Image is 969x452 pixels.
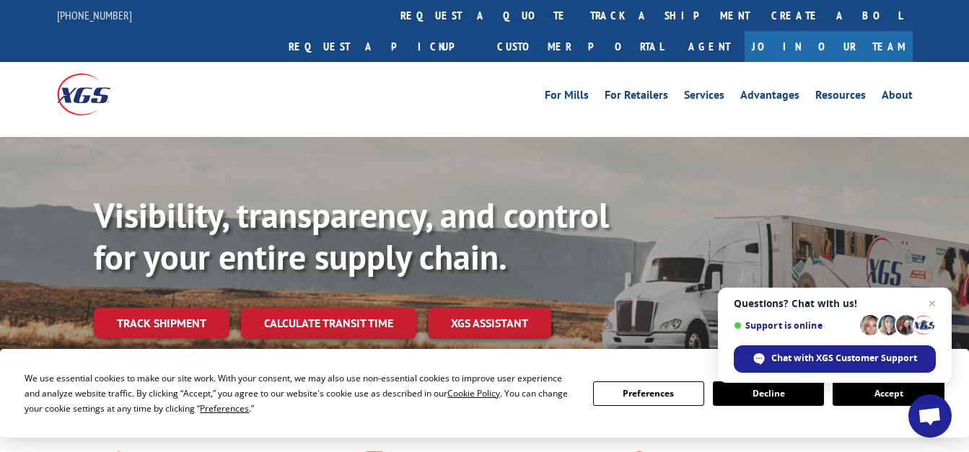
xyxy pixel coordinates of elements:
[486,31,674,62] a: Customer Portal
[815,89,866,105] a: Resources
[94,308,229,338] a: Track shipment
[278,31,486,62] a: Request a pickup
[241,308,416,339] a: Calculate transit time
[734,320,855,331] span: Support is online
[882,89,913,105] a: About
[713,381,824,406] button: Decline
[94,192,609,279] b: Visibility, transparency, and control for your entire supply chain.
[924,295,941,312] span: Close chat
[545,89,589,105] a: For Mills
[674,31,745,62] a: Agent
[684,89,724,105] a: Services
[740,89,799,105] a: Advantages
[734,345,936,373] div: Chat with XGS Customer Support
[833,381,944,406] button: Accept
[745,31,913,62] a: Join Our Team
[57,8,132,22] a: [PHONE_NUMBER]
[428,308,551,339] a: XGS ASSISTANT
[734,298,936,309] span: Questions? Chat with us!
[605,89,668,105] a: For Retailers
[593,381,704,406] button: Preferences
[200,402,249,415] span: Preferences
[908,394,952,438] div: Open chat
[25,371,575,416] div: We use essential cookies to make our site work. With your consent, we may also use non-essential ...
[447,387,500,399] span: Cookie Policy
[771,352,917,365] span: Chat with XGS Customer Support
